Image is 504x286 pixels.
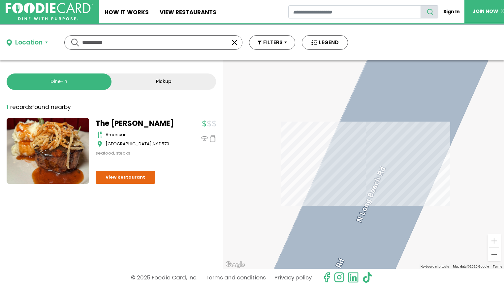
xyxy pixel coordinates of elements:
[488,234,501,247] button: Zoom in
[106,141,178,147] div: ,
[224,260,246,269] a: Open this area in Google Maps (opens a new window)
[96,118,178,129] a: The [PERSON_NAME]
[111,73,216,90] a: Pickup
[10,103,32,111] span: records
[97,141,102,147] img: map_icon.svg
[288,5,421,18] input: restaurant search
[438,5,464,18] a: Sign In
[159,141,169,147] span: 11570
[205,272,266,283] a: Terms and conditions
[106,131,178,138] div: american
[153,141,158,147] span: NY
[421,5,438,18] button: search
[302,35,348,50] button: LEGEND
[7,73,111,90] a: Dine-in
[224,260,246,269] img: Google
[201,135,208,142] img: dinein_icon.svg
[106,141,152,147] span: [GEOGRAPHIC_DATA]
[274,272,312,283] a: Privacy policy
[421,264,449,269] button: Keyboard shortcuts
[96,150,178,157] div: seafood, steaks
[7,38,48,47] button: Location
[249,35,295,50] button: FILTERS
[493,265,502,268] a: Terms
[7,103,71,112] div: found nearby
[7,103,9,111] strong: 1
[488,248,501,261] button: Zoom out
[131,272,197,283] p: © 2025 Foodie Card, Inc.
[321,272,332,283] svg: check us out on facebook
[348,272,359,283] img: linkedin.svg
[453,265,489,268] span: Map data ©2025 Google
[209,135,216,142] img: pickup_icon.svg
[15,38,43,47] div: Location
[97,131,102,138] img: cutlery_icon.svg
[362,272,373,283] img: tiktok.svg
[6,3,93,20] img: FoodieCard; Eat, Drink, Save, Donate
[96,171,155,184] a: View Restaurant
